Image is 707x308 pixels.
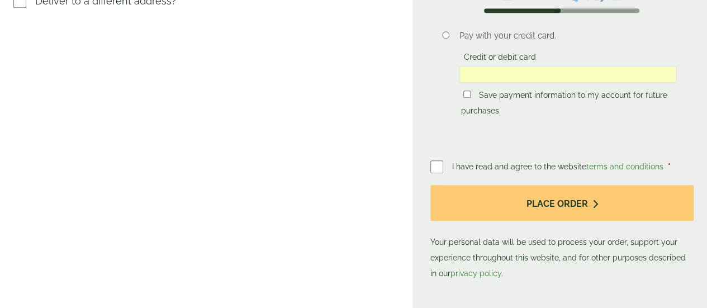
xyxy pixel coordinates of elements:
[452,162,666,171] span: I have read and agree to the website
[463,69,673,79] iframe: Secure card payment input frame
[459,30,677,42] p: Pay with your credit card.
[668,162,671,171] abbr: required
[461,91,667,119] label: Save payment information to my account for future purchases.
[450,269,501,278] a: privacy policy
[430,185,694,282] p: Your personal data will be used to process your order, support your experience throughout this we...
[430,185,694,221] button: Place order
[459,53,540,65] label: Credit or debit card
[586,162,663,171] a: terms and conditions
